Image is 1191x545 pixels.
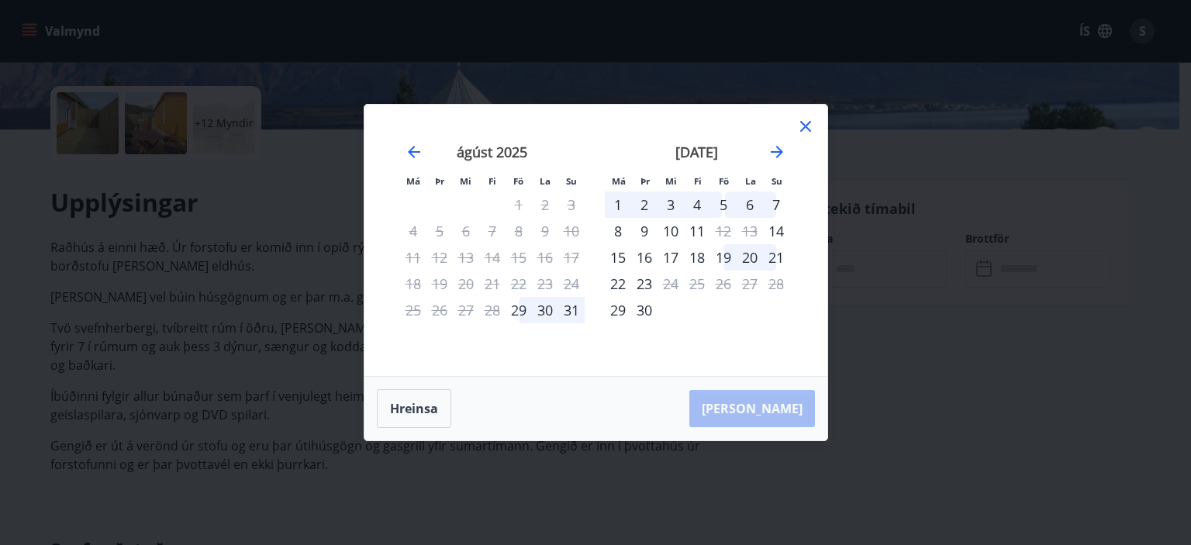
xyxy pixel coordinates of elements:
small: Su [772,175,782,187]
small: La [745,175,756,187]
div: 11 [684,218,710,244]
div: 17 [658,244,684,271]
div: 9 [631,218,658,244]
td: þriðjudagur, 16. september 2025 [631,244,658,271]
td: Not available. miðvikudagur, 27. ágúst 2025 [453,297,479,323]
td: Not available. laugardagur, 16. ágúst 2025 [532,244,558,271]
div: Aðeins útritun í boði [658,271,684,297]
td: Not available. sunnudagur, 3. ágúst 2025 [558,191,585,218]
td: Not available. föstudagur, 22. ágúst 2025 [506,271,532,297]
td: þriðjudagur, 23. september 2025 [631,271,658,297]
div: 22 [605,271,631,297]
div: 23 [631,271,658,297]
td: Not available. mánudagur, 11. ágúst 2025 [400,244,426,271]
td: Not available. þriðjudagur, 5. ágúst 2025 [426,218,453,244]
div: 31 [558,297,585,323]
td: Not available. föstudagur, 12. september 2025 [710,218,737,244]
td: Not available. mánudagur, 25. ágúst 2025 [400,297,426,323]
small: Su [566,175,577,187]
td: Not available. föstudagur, 15. ágúst 2025 [506,244,532,271]
strong: [DATE] [675,143,718,161]
small: Þr [640,175,650,187]
td: laugardagur, 30. ágúst 2025 [532,297,558,323]
td: sunnudagur, 7. september 2025 [763,191,789,218]
td: Not available. fimmtudagur, 28. ágúst 2025 [479,297,506,323]
small: Má [612,175,626,187]
td: þriðjudagur, 30. september 2025 [631,297,658,323]
td: Not available. laugardagur, 23. ágúst 2025 [532,271,558,297]
td: Not available. föstudagur, 8. ágúst 2025 [506,218,532,244]
div: 30 [532,297,558,323]
strong: ágúst 2025 [457,143,527,161]
td: mánudagur, 15. september 2025 [605,244,631,271]
td: sunnudagur, 14. september 2025 [763,218,789,244]
td: fimmtudagur, 11. september 2025 [684,218,710,244]
td: Not available. miðvikudagur, 20. ágúst 2025 [453,271,479,297]
td: Not available. sunnudagur, 28. september 2025 [763,271,789,297]
small: Fi [488,175,496,187]
div: 10 [658,218,684,244]
div: 18 [684,244,710,271]
div: 6 [737,191,763,218]
td: Not available. sunnudagur, 24. ágúst 2025 [558,271,585,297]
td: Not available. laugardagur, 2. ágúst 2025 [532,191,558,218]
td: föstudagur, 29. ágúst 2025 [506,297,532,323]
td: Not available. miðvikudagur, 13. ágúst 2025 [453,244,479,271]
td: föstudagur, 5. september 2025 [710,191,737,218]
div: Aðeins útritun í boði [710,218,737,244]
td: Not available. föstudagur, 26. september 2025 [710,271,737,297]
div: 2 [631,191,658,218]
td: mánudagur, 22. september 2025 [605,271,631,297]
td: föstudagur, 19. september 2025 [710,244,737,271]
td: fimmtudagur, 4. september 2025 [684,191,710,218]
td: þriðjudagur, 9. september 2025 [631,218,658,244]
small: Mi [460,175,471,187]
td: Not available. þriðjudagur, 12. ágúst 2025 [426,244,453,271]
div: Aðeins innritun í boði [605,297,631,323]
div: 21 [763,244,789,271]
td: mánudagur, 1. september 2025 [605,191,631,218]
small: Mi [665,175,677,187]
div: Move backward to switch to the previous month. [405,143,423,161]
small: Má [406,175,420,187]
div: 8 [605,218,631,244]
div: 16 [631,244,658,271]
td: Not available. fimmtudagur, 25. september 2025 [684,271,710,297]
td: miðvikudagur, 10. september 2025 [658,218,684,244]
td: miðvikudagur, 17. september 2025 [658,244,684,271]
div: 5 [710,191,737,218]
td: mánudagur, 29. september 2025 [605,297,631,323]
div: Aðeins innritun í boði [506,297,532,323]
small: Fö [513,175,523,187]
div: 19 [710,244,737,271]
div: 20 [737,244,763,271]
td: Not available. fimmtudagur, 7. ágúst 2025 [479,218,506,244]
td: laugardagur, 20. september 2025 [737,244,763,271]
td: Not available. miðvikudagur, 24. september 2025 [658,271,684,297]
td: fimmtudagur, 18. september 2025 [684,244,710,271]
td: Not available. laugardagur, 9. ágúst 2025 [532,218,558,244]
div: 3 [658,191,684,218]
td: Not available. föstudagur, 1. ágúst 2025 [506,191,532,218]
td: Not available. þriðjudagur, 19. ágúst 2025 [426,271,453,297]
td: sunnudagur, 31. ágúst 2025 [558,297,585,323]
div: 30 [631,297,658,323]
td: miðvikudagur, 3. september 2025 [658,191,684,218]
td: Not available. fimmtudagur, 14. ágúst 2025 [479,244,506,271]
td: Not available. mánudagur, 4. ágúst 2025 [400,218,426,244]
td: Not available. miðvikudagur, 6. ágúst 2025 [453,218,479,244]
button: Hreinsa [377,389,451,428]
div: Move forward to switch to the next month. [768,143,786,161]
td: Not available. mánudagur, 18. ágúst 2025 [400,271,426,297]
div: Aðeins innritun í boði [763,218,789,244]
div: Calendar [383,123,809,357]
td: sunnudagur, 21. september 2025 [763,244,789,271]
div: 15 [605,244,631,271]
div: 1 [605,191,631,218]
td: Not available. sunnudagur, 17. ágúst 2025 [558,244,585,271]
td: Not available. laugardagur, 27. september 2025 [737,271,763,297]
small: Þr [435,175,444,187]
small: Fö [719,175,729,187]
td: Not available. sunnudagur, 10. ágúst 2025 [558,218,585,244]
td: þriðjudagur, 2. september 2025 [631,191,658,218]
